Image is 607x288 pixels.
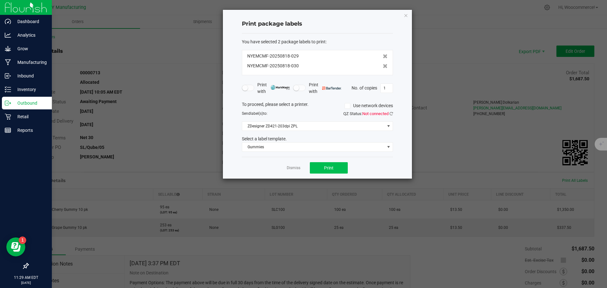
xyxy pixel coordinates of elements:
inline-svg: Inventory [5,86,11,93]
p: Dashboard [11,18,49,25]
div: Select a label template. [237,136,398,142]
span: ZDesigner ZD421-203dpi ZPL [242,122,385,131]
inline-svg: Outbound [5,100,11,106]
span: NYEMCMF-20250818-029 [247,53,299,59]
span: NYEMCMF-20250818-030 [247,63,299,69]
span: No. of copies [352,85,377,90]
span: You have selected 2 package labels to print [242,39,326,44]
inline-svg: Grow [5,46,11,52]
p: Outbound [11,99,49,107]
img: mark_magic_cybra.png [271,85,290,90]
iframe: Resource center unread badge [19,236,26,244]
span: Print with [309,82,341,95]
inline-svg: Reports [5,127,11,133]
p: Retail [11,113,49,120]
a: Dismiss [287,165,300,171]
span: Gummies [242,143,385,151]
span: Print [324,165,334,170]
inline-svg: Inbound [5,73,11,79]
p: [DATE] [3,280,49,285]
p: Reports [11,126,49,134]
p: Manufacturing [11,58,49,66]
inline-svg: Dashboard [5,18,11,25]
span: QZ Status: [343,111,393,116]
p: Analytics [11,31,49,39]
inline-svg: Retail [5,113,11,120]
label: Use network devices [345,102,393,109]
inline-svg: Analytics [5,32,11,38]
iframe: Resource center [6,237,25,256]
h4: Print package labels [242,20,393,28]
span: Print with [257,82,290,95]
p: 11:29 AM EDT [3,275,49,280]
p: Inbound [11,72,49,80]
inline-svg: Manufacturing [5,59,11,65]
p: Grow [11,45,49,52]
div: To proceed, please select a printer. [237,101,398,111]
img: bartender.png [322,87,341,90]
span: Send to: [242,111,267,116]
div: : [242,39,393,45]
span: Not connected [362,111,389,116]
p: Inventory [11,86,49,93]
span: label(s) [250,111,263,116]
button: Print [310,162,348,174]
